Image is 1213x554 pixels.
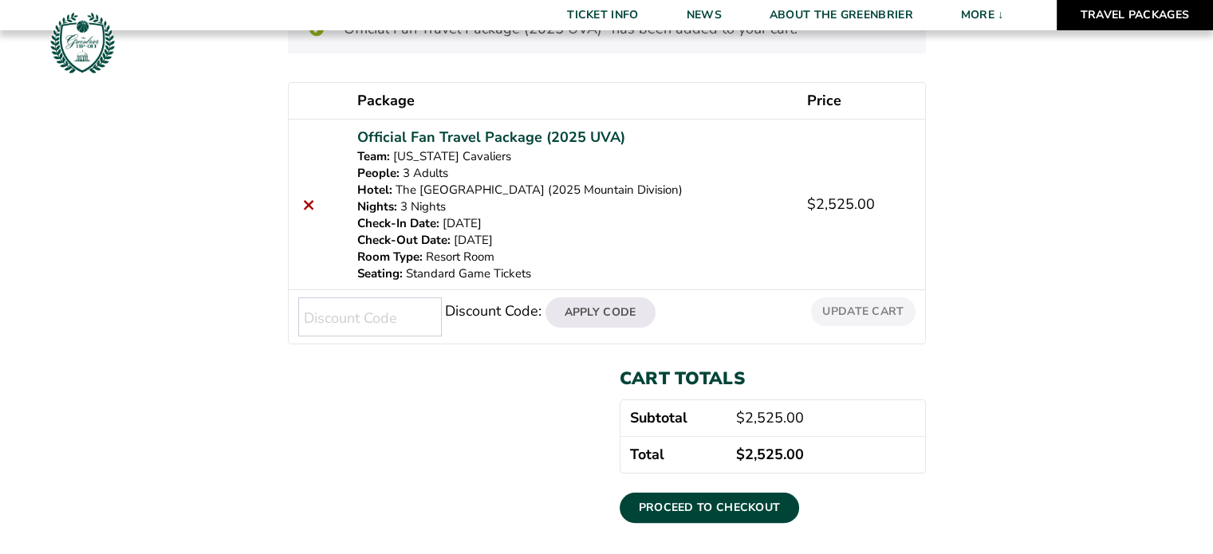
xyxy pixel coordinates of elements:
[357,265,787,282] p: Standard Game Tickets
[357,215,787,232] p: [DATE]
[357,198,787,215] p: 3 Nights
[807,194,816,214] span: $
[357,165,787,182] p: 3 Adults
[545,297,656,328] button: Apply Code
[48,8,117,77] img: Greenbrier Tip-Off
[298,194,320,215] a: Remove this item
[620,368,926,389] h2: Cart totals
[620,436,727,473] th: Total
[357,148,390,165] dt: Team:
[348,83,797,119] th: Package
[357,232,451,249] dt: Check-Out Date:
[357,182,787,198] p: The [GEOGRAPHIC_DATA] (2025 Mountain Division)
[736,445,745,464] span: $
[357,182,392,198] dt: Hotel:
[357,127,625,148] a: Official Fan Travel Package (2025 UVA)
[736,408,804,427] bdi: 2,525.00
[357,249,787,265] p: Resort Room
[620,493,800,523] a: Proceed to checkout
[357,265,403,282] dt: Seating:
[357,215,439,232] dt: Check-In Date:
[736,445,804,464] bdi: 2,525.00
[357,198,397,215] dt: Nights:
[736,408,745,427] span: $
[357,148,787,165] p: [US_STATE] Cavaliers
[357,249,423,265] dt: Room Type:
[445,301,542,320] label: Discount Code:
[811,297,915,325] button: Update cart
[807,194,875,214] bdi: 2,525.00
[357,165,400,182] dt: People:
[798,83,925,119] th: Price
[357,232,787,249] p: [DATE]
[620,400,727,436] th: Subtotal
[298,297,442,336] input: Discount Code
